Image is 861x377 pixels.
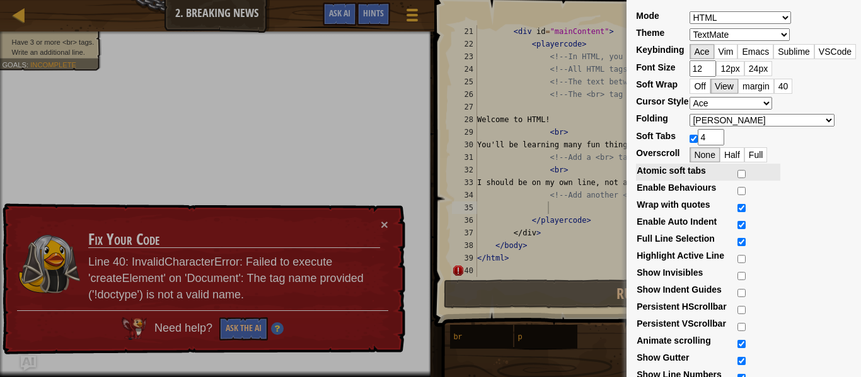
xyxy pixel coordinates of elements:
button: Off [690,79,710,94]
button: margin [738,79,774,94]
button: Vim [714,44,738,59]
label: Cursor Style [636,95,688,108]
label: Show Gutter [637,351,689,364]
label: Theme [636,26,664,39]
button: Ace [690,44,714,59]
label: Soft Wrap [636,78,678,91]
label: Folding [636,112,668,125]
button: Sublime [773,44,814,59]
label: Atomic soft tabs [637,164,706,177]
label: Persistent VScrollbar [637,317,726,330]
button: None [690,147,719,162]
button: Half [720,147,744,162]
label: Font Size [636,61,675,74]
label: Animate scrolling [637,334,710,347]
button: 12px [716,61,744,76]
button: 40 [774,79,793,94]
label: Mode [636,9,659,22]
label: Show Invisibles [637,266,703,279]
label: Full Line Selection [637,232,715,245]
button: VSCode [814,44,856,59]
button: Full [744,147,768,162]
label: Keybinding [636,43,684,56]
label: Show Indent Guides [637,283,722,296]
button: 24px [744,61,772,76]
label: Enable Behaviours [637,181,716,194]
label: Enable Auto Indent [637,215,717,228]
label: Persistent HScrollbar [637,300,726,313]
label: Highlight Active Line [637,249,724,262]
button: View [710,79,738,94]
input: Tab Size [698,129,724,145]
label: Wrap with quotes [637,198,710,211]
label: Overscroll [636,147,679,159]
button: Emacs [737,44,773,59]
label: Soft Tabs [636,130,676,142]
